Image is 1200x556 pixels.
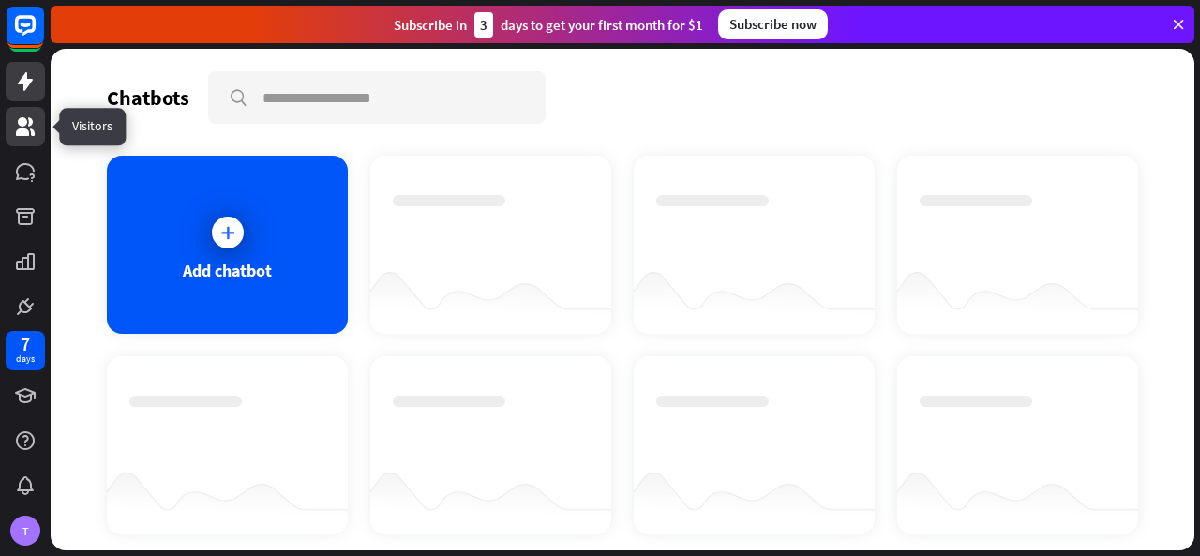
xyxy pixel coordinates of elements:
div: days [16,353,35,366]
a: 7 days [6,331,45,370]
div: Chatbots [107,84,189,111]
button: Open LiveChat chat widget [15,8,71,64]
div: Subscribe in days to get your first month for $1 [394,12,703,38]
div: Add chatbot [183,260,272,281]
div: T [10,516,40,546]
div: 7 [21,336,30,353]
div: 3 [474,12,493,38]
div: Subscribe now [718,9,828,39]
